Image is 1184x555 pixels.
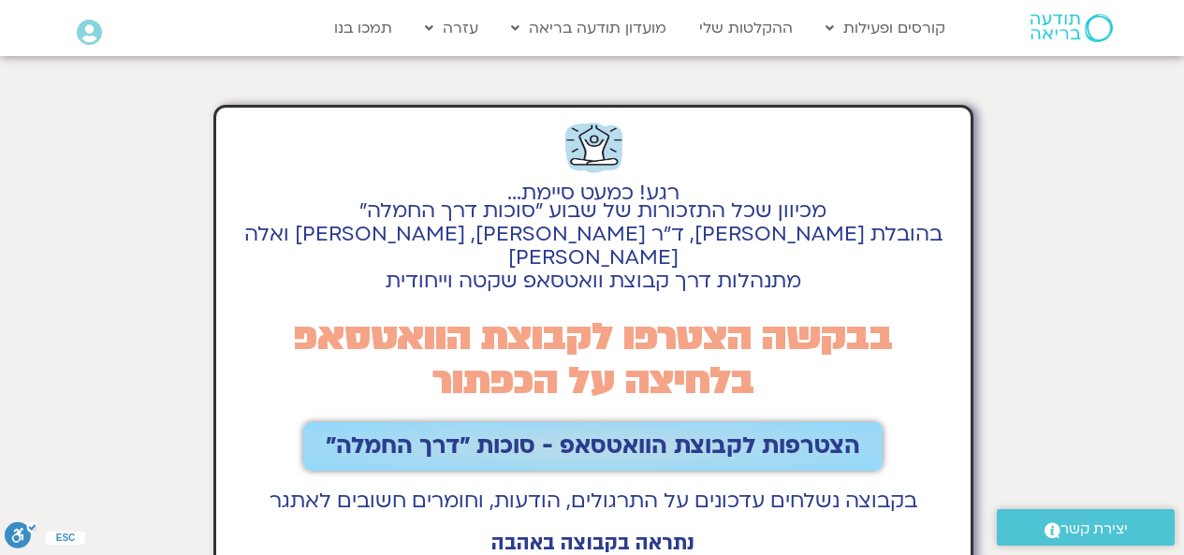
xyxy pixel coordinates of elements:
span: יצירת קשר [1060,517,1128,542]
span: הצטרפות לקבוצת הוואטסאפ - סוכות ״דרך החמלה״ [326,433,860,460]
a: הצטרפות לקבוצת הוואטסאפ - סוכות ״דרך החמלה״ [303,422,883,471]
h2: בבקשה הצטרפו לקבוצת הוואטסאפ בלחיצה על הכפתור [226,315,962,403]
h2: מכיוון שכל התזכורות של שבוע "סוכות דרך החמלה" בהובלת [PERSON_NAME], ד״ר [PERSON_NAME], [PERSON_NA... [226,199,962,293]
h2: רגע! כמעט סיימת... [226,192,962,195]
a: מועדון תודעה בריאה [502,10,676,46]
a: יצירת קשר [997,509,1175,546]
a: ההקלטות שלי [690,10,802,46]
a: עזרה [416,10,488,46]
h2: בקבוצה נשלחים עדכונים על התרגולים, הודעות, וחומרים חשובים לאתגר [226,489,962,513]
a: קורסים ופעילות [816,10,955,46]
a: תמכו בנו [325,10,402,46]
img: תודעה בריאה [1031,14,1113,42]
